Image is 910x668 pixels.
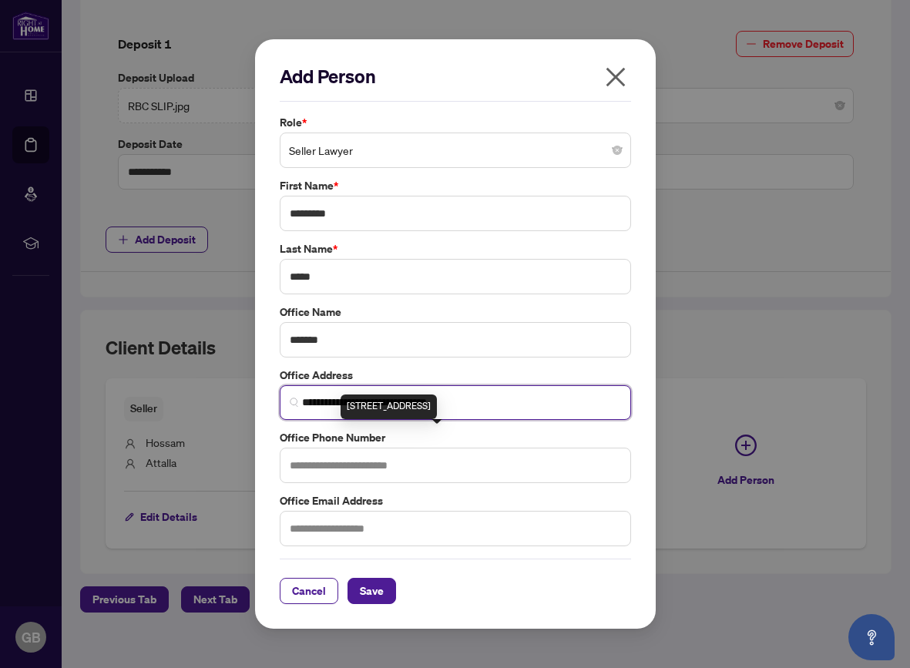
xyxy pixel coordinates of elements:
[348,578,396,604] button: Save
[360,579,384,603] span: Save
[280,240,631,257] label: Last Name
[290,398,299,407] img: search_icon
[280,492,631,509] label: Office Email Address
[280,114,631,131] label: Role
[341,394,437,419] div: [STREET_ADDRESS]
[603,65,628,89] span: close
[848,614,895,660] button: Open asap
[280,177,631,194] label: First Name
[292,579,326,603] span: Cancel
[280,304,631,321] label: Office Name
[289,136,622,165] span: Seller Lawyer
[280,367,631,384] label: Office Address
[280,64,631,89] h2: Add Person
[613,146,622,155] span: close-circle
[280,578,338,604] button: Cancel
[280,429,631,446] label: Office Phone Number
